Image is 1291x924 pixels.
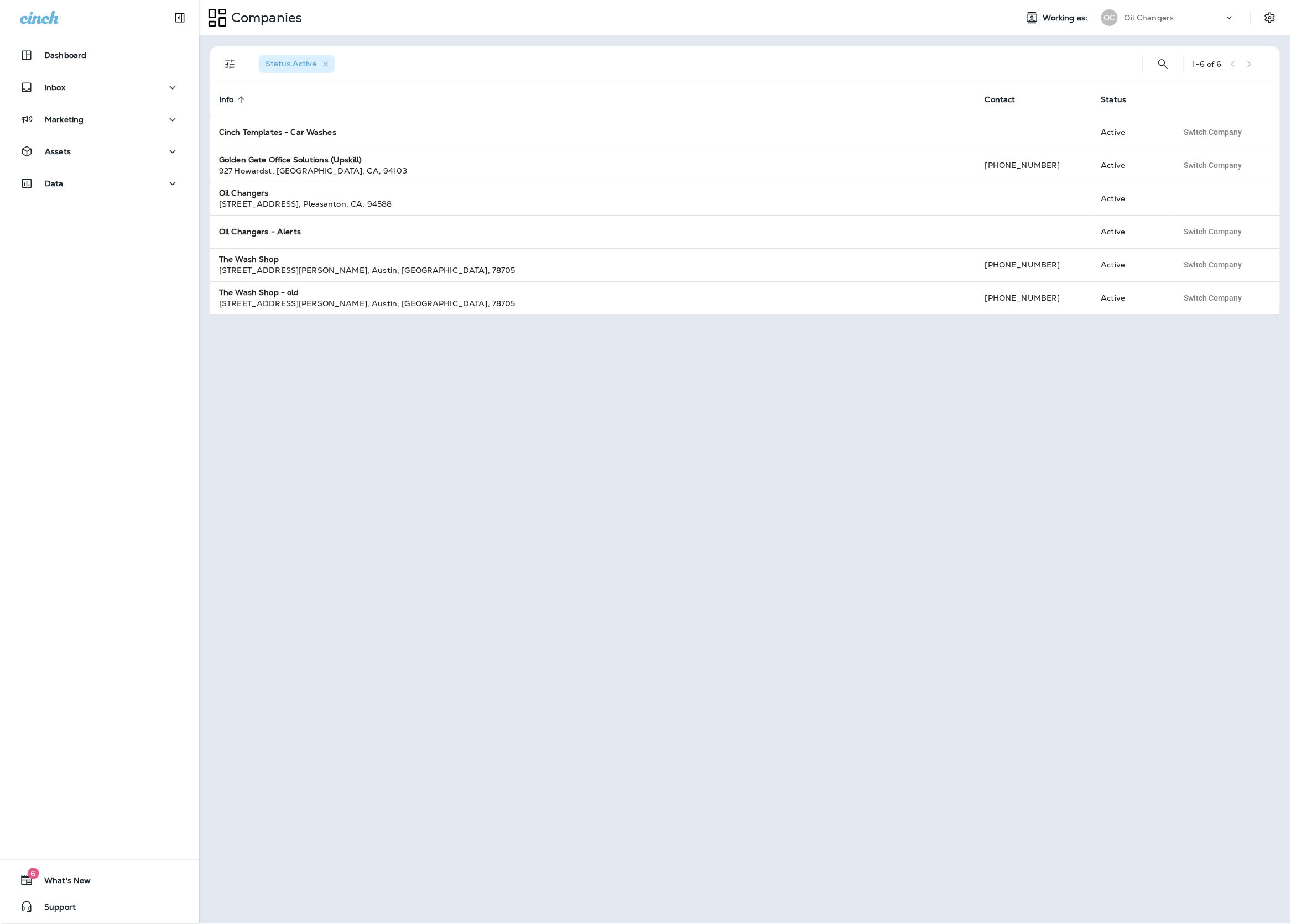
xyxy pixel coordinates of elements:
[266,59,316,69] span: Status : Active
[11,140,188,162] button: Assets
[219,95,248,104] span: Info
[219,298,967,309] div: [STREET_ADDRESS][PERSON_NAME] , Austin , [GEOGRAPHIC_DATA] , 78705
[1092,215,1169,248] td: Active
[219,155,362,165] strong: Golden Gate Office Solutions (Upskill)
[1092,248,1169,281] td: Active
[219,265,967,276] div: [STREET_ADDRESS][PERSON_NAME] , Austin , [GEOGRAPHIC_DATA] , 78705
[976,149,1092,182] td: [PHONE_NUMBER]
[976,281,1092,314] td: [PHONE_NUMBER]
[33,876,91,889] span: What's New
[44,51,86,60] p: Dashboard
[219,188,269,198] strong: Oil Changers
[1260,8,1280,28] button: Settings
[11,108,188,130] button: Marketing
[219,227,301,237] strong: Oil Changers - Alerts
[1178,157,1248,174] button: Switch Company
[1101,9,1118,26] div: OC
[27,868,39,879] span: 6
[11,44,188,66] button: Dashboard
[219,198,967,209] div: [STREET_ADDRESS] , Pleasanton , CA , 94588
[1125,13,1174,22] p: Oil Changers
[45,147,71,156] p: Assets
[227,9,302,26] p: Companies
[1193,60,1222,69] div: 1 - 6 of 6
[44,83,65,92] p: Inbox
[219,95,234,104] span: Info
[1184,294,1242,302] span: Switch Company
[219,53,241,75] button: Filters
[1184,161,1242,169] span: Switch Company
[1184,228,1242,235] span: Switch Company
[219,127,336,137] strong: Cinch Templates - Car Washes
[11,76,188,98] button: Inbox
[1092,182,1169,215] td: Active
[985,95,1030,104] span: Contact
[33,902,76,916] span: Support
[219,165,967,176] div: 927 Howardst , [GEOGRAPHIC_DATA] , CA , 94103
[1178,124,1248,140] button: Switch Company
[1178,256,1248,273] button: Switch Company
[1101,95,1141,104] span: Status
[1092,116,1169,149] td: Active
[1184,128,1242,136] span: Switch Company
[1043,13,1090,23] span: Working as:
[1092,149,1169,182] td: Active
[976,248,1092,281] td: [PHONE_NUMBER]
[45,115,84,124] p: Marketing
[985,95,1016,104] span: Contact
[164,7,195,29] button: Collapse Sidebar
[11,172,188,195] button: Data
[1101,95,1127,104] span: Status
[45,179,64,188] p: Data
[219,287,299,297] strong: The Wash Shop - old
[1178,223,1248,240] button: Switch Company
[11,869,188,891] button: 6What's New
[11,896,188,918] button: Support
[219,254,279,264] strong: The Wash Shop
[1152,53,1174,75] button: Search Companies
[1092,281,1169,314] td: Active
[1184,261,1242,269] span: Switch Company
[259,55,335,73] div: Status:Active
[1178,290,1248,306] button: Switch Company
